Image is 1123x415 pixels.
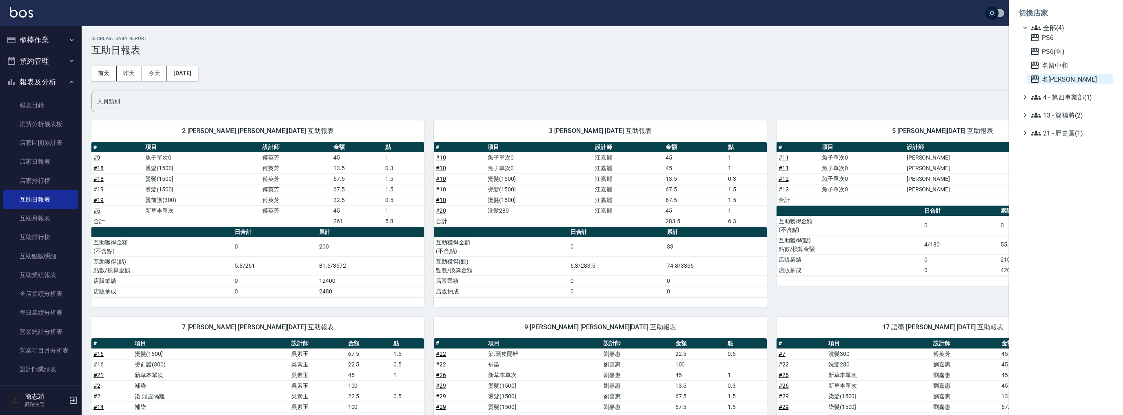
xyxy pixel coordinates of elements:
[1031,92,1110,102] span: 4 - 第四事業部(1)
[1019,3,1113,23] li: 切換店家
[1031,128,1110,138] span: 21 - 歷史區(1)
[1030,47,1110,56] span: PS6(舊)
[1031,23,1110,33] span: 全部(4)
[1030,60,1110,70] span: 名留中和
[1030,33,1110,42] span: PS6
[1031,110,1110,120] span: 13 - 簡福將(2)
[1030,74,1110,84] span: 名[PERSON_NAME]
